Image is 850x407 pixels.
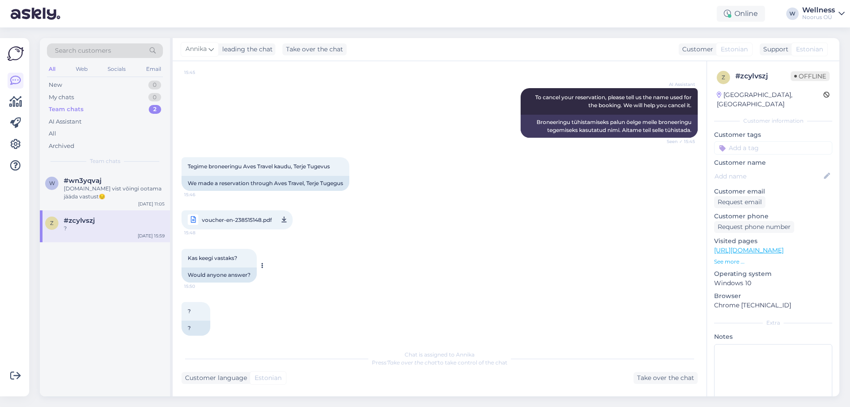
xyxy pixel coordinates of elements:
div: [DATE] 15:59 [138,233,165,239]
span: #zcylvszj [64,217,95,225]
input: Add a tag [714,141,832,155]
div: Noorus OÜ [802,14,835,21]
div: # zcylvszj [735,71,791,81]
div: 2 [149,105,161,114]
div: Socials [106,63,127,75]
span: voucher-en-238515148.pdf [202,214,272,225]
div: My chats [49,93,74,102]
div: 0 [148,81,161,89]
div: Customer information [714,117,832,125]
span: Estonian [255,373,282,383]
span: 15:48 [184,227,217,238]
img: Askly Logo [7,45,24,62]
p: Customer tags [714,130,832,140]
span: 15:59 [184,336,217,343]
div: Take over the chat [282,43,347,55]
p: Chrome [TECHNICAL_ID] [714,301,832,310]
div: Take over the chat [634,372,698,384]
p: Browser [714,291,832,301]
span: Seen ✓ 15:45 [662,138,695,145]
i: 'Take over the chat' [386,359,438,366]
span: ? [188,308,191,314]
p: Customer name [714,158,832,167]
a: voucher-en-238515148.pdf15:48 [182,210,293,229]
span: Press to take control of the chat [372,359,507,366]
span: Kas keegi vastaks? [188,255,237,261]
span: Search customers [55,46,111,55]
div: Online [717,6,765,22]
p: Windows 10 [714,279,832,288]
div: Customer [679,45,713,54]
div: Would anyone answer? [182,267,257,283]
div: Archived [49,142,74,151]
input: Add name [715,171,822,181]
div: Request email [714,196,765,208]
span: Estonian [796,45,823,54]
div: Broneeringu tühistamiseks palun öelge meile broneeringu tegemiseks kasutatud nimi. Aitame teil se... [521,115,698,138]
div: Wellness [802,7,835,14]
span: Team chats [90,157,120,165]
div: Email [144,63,163,75]
span: To cancel your reservation, please tell us the name used for the booking. We will help you cancel... [535,94,693,109]
span: #wn3yqvaj [64,177,101,185]
div: Team chats [49,105,84,114]
span: Annika [185,44,207,54]
div: 0 [148,93,161,102]
span: z [722,74,725,81]
a: [URL][DOMAIN_NAME] [714,246,784,254]
span: 15:46 [184,191,217,198]
div: New [49,81,62,89]
div: [DATE] 11:05 [138,201,165,207]
p: Visited pages [714,236,832,246]
div: leading the chat [219,45,273,54]
span: w [49,180,55,186]
div: Web [74,63,89,75]
span: Estonian [721,45,748,54]
span: Offline [791,71,830,81]
div: Extra [714,319,832,327]
p: Notes [714,332,832,341]
div: Customer language [182,373,247,383]
span: 15:45 [184,69,217,76]
div: W [786,8,799,20]
div: Request phone number [714,221,794,233]
div: ? [64,225,165,233]
span: z [50,220,54,226]
div: ? [182,321,210,336]
span: AI Assistant [662,81,695,88]
p: Operating system [714,269,832,279]
p: See more ... [714,258,832,266]
div: [GEOGRAPHIC_DATA], [GEOGRAPHIC_DATA] [717,90,823,109]
span: Chat is assigned to Annika [405,351,475,358]
a: WellnessNoorus OÜ [802,7,845,21]
div: Support [760,45,788,54]
div: AI Assistant [49,117,81,126]
div: All [47,63,57,75]
span: Tegime broneeringu Aves Travel kaudu, Terje Tugevus [188,163,330,170]
span: 15:50 [184,283,217,290]
p: Customer phone [714,212,832,221]
p: Customer email [714,187,832,196]
div: All [49,129,56,138]
div: [DOMAIN_NAME] vist võingi ootama jääda vastust😔 [64,185,165,201]
div: We made a reservation through Aves Travel, Terje Tugegus [182,176,349,191]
